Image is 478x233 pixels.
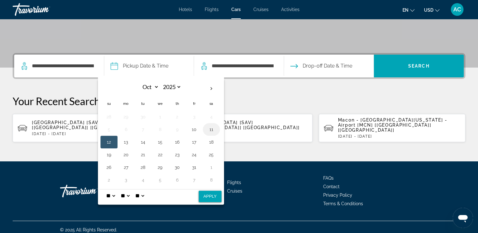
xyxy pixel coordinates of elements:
[134,189,145,202] select: Select AM/PM
[172,138,182,146] button: Day 16
[203,81,220,96] button: Next month
[211,61,274,71] input: Search dropoff location
[138,163,148,172] button: Day 28
[323,201,363,206] a: Terms & Conditions
[32,120,147,130] span: [GEOGRAPHIC_DATA] [SAV] [[GEOGRAPHIC_DATA]] [[GEOGRAPHIC_DATA]]
[166,114,312,142] button: [GEOGRAPHIC_DATA] [SAV] [[GEOGRAPHIC_DATA]] [[GEOGRAPHIC_DATA]][DATE] - [DATE]
[138,125,148,134] button: Day 7
[189,163,199,172] button: Day 31
[104,150,114,159] button: Day 19
[119,189,131,202] select: Select minute
[323,184,340,189] a: Contact
[104,176,114,184] button: Day 2
[453,6,461,13] span: AC
[424,8,433,13] span: USD
[138,150,148,159] button: Day 21
[155,150,165,159] button: Day 22
[402,8,408,13] span: en
[111,55,168,77] button: Pickup date
[206,138,216,146] button: Day 18
[138,176,148,184] button: Day 4
[185,132,307,136] p: [DATE] - [DATE]
[206,150,216,159] button: Day 25
[121,112,131,121] button: Day 29
[189,176,199,184] button: Day 7
[14,55,464,77] div: Search widget
[206,176,216,184] button: Day 8
[172,150,182,159] button: Day 23
[338,134,460,139] p: [DATE] - [DATE]
[206,163,216,172] button: Day 1
[138,112,148,121] button: Day 30
[138,81,159,93] select: Select month
[121,125,131,134] button: Day 6
[172,163,182,172] button: Day 30
[60,182,123,200] a: Go Home
[121,138,131,146] button: Day 13
[155,138,165,146] button: Day 15
[121,150,131,159] button: Day 20
[206,125,216,134] button: Day 11
[453,208,473,228] iframe: Button to launch messaging window
[185,120,300,130] span: [GEOGRAPHIC_DATA] [SAV] [[GEOGRAPHIC_DATA]] [[GEOGRAPHIC_DATA]]
[408,63,430,69] span: Search
[227,188,242,194] a: Cruises
[31,61,94,71] input: Search pickup location
[100,81,220,186] table: Left calendar grid
[449,3,465,16] button: User Menu
[205,7,219,12] a: Flights
[323,176,334,181] a: FAQs
[104,138,114,146] button: Day 12
[281,7,300,12] a: Activities
[227,180,241,185] a: Flights
[319,114,465,142] button: Macon - [GEOGRAPHIC_DATA][US_STATE] - Airport [MCN] [[GEOGRAPHIC_DATA]] [[GEOGRAPHIC_DATA]][DATE]...
[424,5,439,15] button: Change currency
[104,163,114,172] button: Day 26
[138,138,148,146] button: Day 14
[189,138,199,146] button: Day 17
[155,163,165,172] button: Day 29
[374,55,464,77] button: Search
[323,193,352,198] a: Privacy Policy
[290,55,352,77] button: Open drop-off date and time picker
[189,125,199,134] button: Day 10
[121,163,131,172] button: Day 27
[13,114,159,142] button: [GEOGRAPHIC_DATA] [SAV] [[GEOGRAPHIC_DATA]] [[GEOGRAPHIC_DATA]][DATE] - [DATE]
[402,5,414,15] button: Change language
[231,7,241,12] a: Cars
[253,7,269,12] a: Cruises
[155,176,165,184] button: Day 5
[199,191,221,202] button: Apply
[13,1,76,18] a: Travorium
[206,112,216,121] button: Day 4
[338,117,447,133] span: Macon - [GEOGRAPHIC_DATA][US_STATE] - Airport [MCN] [[GEOGRAPHIC_DATA]] [[GEOGRAPHIC_DATA]]
[189,150,199,159] button: Day 24
[104,125,114,134] button: Day 5
[179,7,192,12] a: Hotels
[161,81,181,93] select: Select year
[172,125,182,134] button: Day 9
[189,112,199,121] button: Day 3
[32,132,154,136] p: [DATE] - [DATE]
[155,125,165,134] button: Day 8
[155,112,165,121] button: Day 1
[60,227,117,232] span: © 2025 All Rights Reserved.
[13,95,465,107] p: Your Recent Searches
[172,176,182,184] button: Day 6
[303,62,352,70] span: Drop-off Date & Time
[172,112,182,121] button: Day 2
[121,176,131,184] button: Day 3
[105,189,116,202] select: Select hour
[104,112,114,121] button: Day 28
